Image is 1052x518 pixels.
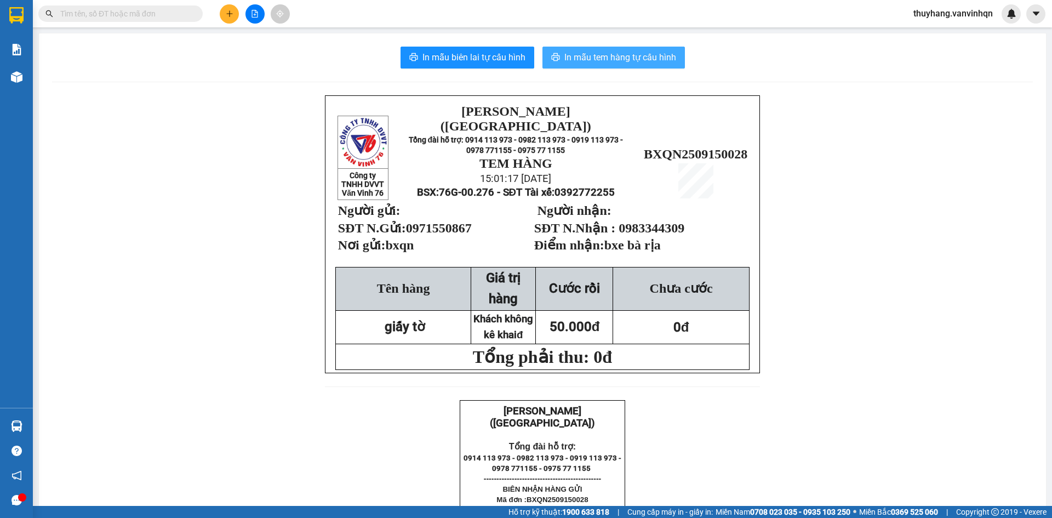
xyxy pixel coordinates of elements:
[464,454,621,462] strong: 0914 113 973 - 0982 113 973 - 0919 113 973 -
[220,4,239,24] button: plus
[496,496,588,504] span: Mã đơn :
[339,117,387,168] img: logo
[618,506,619,518] span: |
[550,319,600,334] span: 50.000đ
[11,71,22,83] img: warehouse-icon
[853,510,856,514] span: ⚪️
[11,420,22,432] img: warehouse-icon
[562,508,609,516] strong: 1900 633 818
[385,238,417,252] span: bxqn
[32,63,131,71] strong: 0978 771155 - 0975 77 1155
[338,203,401,218] strong: Người gửi:
[401,47,534,69] button: printerIn mẫu biên lai tự cấu hình
[9,7,24,24] img: logo-vxr
[24,73,141,82] span: ----------------------------------------------
[502,485,582,493] span: BIÊN NHẬN HÀNG GỬI
[549,281,600,296] strong: Cước rồi
[859,506,938,518] span: Miền Bắc
[30,5,135,29] strong: [PERSON_NAME] ([GEOGRAPHIC_DATA])
[12,446,22,456] span: question-circle
[527,496,588,504] span: BXQN2509150028
[538,203,611,218] strong: Người nhận:
[226,10,233,18] span: plus
[644,147,747,161] span: BXQN2509150028
[377,281,430,295] span: Tên hàng
[619,221,684,235] span: 0983344309
[673,320,689,335] span: 0đ
[245,4,265,24] button: file-add
[509,442,576,451] strong: Tổng đài hỗ trợ:
[338,238,418,252] span: Nơi gửi:
[479,156,552,170] strong: TEM HÀNG
[534,238,661,252] strong: Điểm nhận:
[417,186,615,198] span: BSX:
[492,464,591,473] strong: 0978 771155 - 0975 77 1155
[271,4,290,24] button: aim
[891,508,938,516] strong: 0369 525 060
[11,44,22,55] img: solution-icon
[554,186,615,198] span: 0392772255
[1007,9,1016,19] img: icon-new-feature
[441,104,591,133] strong: [PERSON_NAME] ([GEOGRAPHIC_DATA])
[564,50,676,64] span: In mẫu tem hàng tự cấu hình
[251,10,259,18] span: file-add
[49,42,116,51] strong: Tổng đài hỗ trợ:
[473,347,612,367] span: Tổng phải thu: 0đ
[60,8,190,20] input: Tìm tên, số ĐT hoặc mã đơn
[341,171,384,197] strong: Công ty TNHH DVVT Văn Vinh 76
[1026,4,1045,24] button: caret-down
[905,7,1002,20] span: thuyhang.vanvinhqn
[1031,9,1041,19] span: caret-down
[508,506,609,518] span: Hỗ trợ kỹ thuật:
[650,281,713,295] span: Chưa cước
[422,50,525,64] span: In mẫu biên lai tự cấu hình
[439,186,615,198] span: 76G-00.276 - SĐT Tài xế:
[486,270,521,306] span: Giá trị hàng
[338,221,472,235] strong: SĐT N.Gửi:
[716,506,850,518] span: Miền Nam
[542,47,685,69] button: printerIn mẫu tem hàng tự cấu hình
[627,506,713,518] span: Cung cấp máy in - giấy in:
[534,221,616,235] strong: SĐT N.Nhận :
[480,173,551,185] span: 15:01:17 [DATE]
[45,10,53,18] span: search
[385,319,425,334] span: giấy tờ
[750,508,850,516] strong: 0708 023 035 - 0935 103 250
[484,474,601,483] span: ----------------------------------------------
[12,495,22,505] span: message
[409,135,624,144] strong: Tổng đài hỗ trợ: 0914 113 973 - 0982 113 973 - 0919 113 973 -
[991,508,999,516] span: copyright
[276,10,284,18] span: aim
[466,146,565,155] strong: 0978 771155 - 0975 77 1155
[409,53,418,63] span: printer
[473,313,533,341] strong: Khách không kê khaiđ
[604,238,661,252] span: bxe bà rịa
[551,53,560,63] span: printer
[3,53,161,61] strong: 0914 113 973 - 0982 113 973 - 0919 113 973 -
[12,470,22,481] span: notification
[406,221,472,235] span: 0971550867
[490,405,595,429] strong: [PERSON_NAME] ([GEOGRAPHIC_DATA])
[946,506,948,518] span: |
